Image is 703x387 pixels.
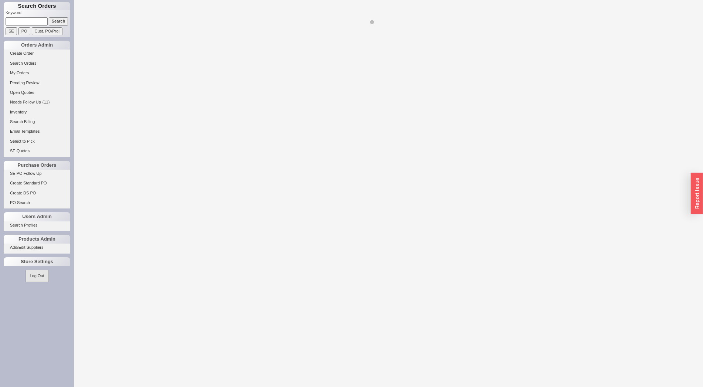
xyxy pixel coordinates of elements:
a: Create DS PO [4,189,70,197]
a: Create Standard PO [4,179,70,187]
input: Search [49,17,68,25]
a: SE Quotes [4,147,70,155]
h1: Search Orders [4,2,70,10]
p: Keyword: [6,10,70,17]
a: PO Search [4,199,70,207]
span: Pending Review [10,81,40,85]
a: Search Profiles [4,221,70,229]
a: Search Orders [4,60,70,67]
span: Needs Follow Up [10,100,41,104]
a: Email Templates [4,128,70,135]
a: Search Billing [4,118,70,126]
span: ( 11 ) [42,100,50,104]
a: Inventory [4,108,70,116]
a: SE PO Follow Up [4,170,70,177]
a: Pending Review [4,79,70,87]
a: My Orders [4,69,70,77]
a: Open Quotes [4,89,70,96]
div: Users Admin [4,212,70,221]
div: Purchase Orders [4,161,70,170]
a: Select to Pick [4,138,70,145]
a: Add/Edit Suppliers [4,244,70,251]
a: Create Order [4,50,70,57]
input: Cust. PO/Proj [32,27,62,35]
div: Orders Admin [4,41,70,50]
a: Needs Follow Up(11) [4,98,70,106]
div: Products Admin [4,235,70,244]
input: SE [6,27,17,35]
div: Store Settings [4,257,70,266]
input: PO [18,27,30,35]
button: Log Out [25,270,48,282]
